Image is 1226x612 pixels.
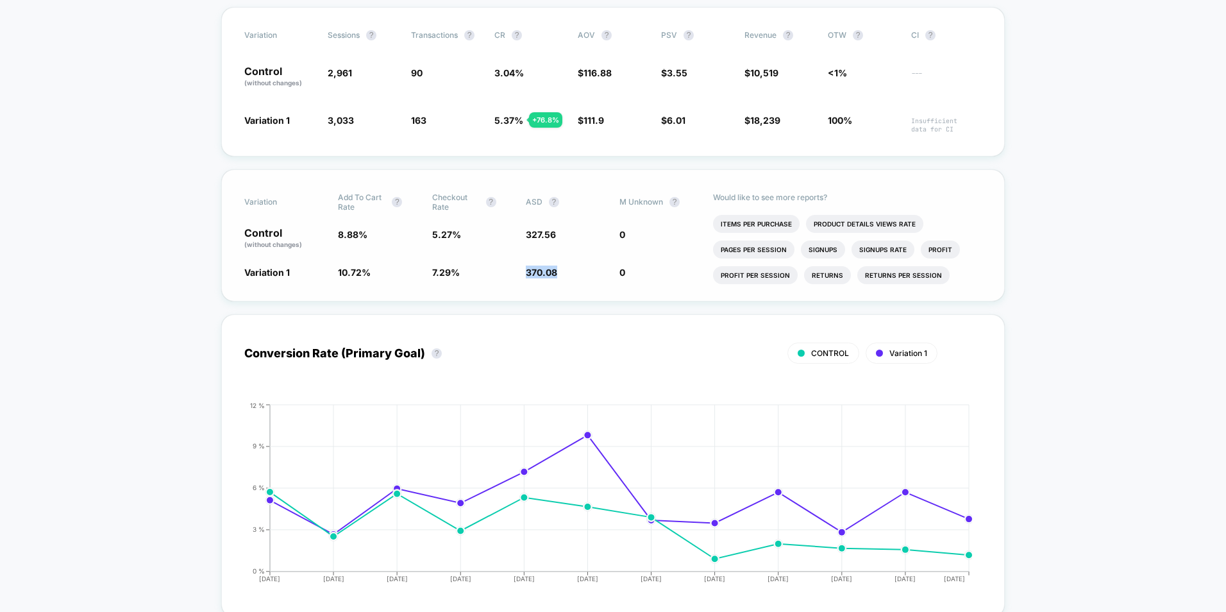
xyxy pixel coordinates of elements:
button: ? [783,30,793,40]
span: $ [578,67,612,78]
span: (without changes) [244,241,302,248]
tspan: [DATE] [895,575,916,582]
button: ? [925,30,936,40]
p: Control [244,66,315,88]
span: CR [494,30,505,40]
tspan: 12 % [250,401,265,409]
span: 2,961 [328,67,352,78]
div: CONVERSION_RATE [231,402,969,594]
span: Revenue [744,30,777,40]
span: CONTROL [811,348,849,358]
li: Items Per Purchase [713,215,800,233]
button: ? [464,30,474,40]
button: ? [432,348,442,359]
li: Pages Per Session [713,241,794,259]
span: $ [661,115,685,126]
span: 5.37 % [494,115,523,126]
tspan: [DATE] [514,575,535,582]
span: $ [744,115,780,126]
span: 116.88 [584,67,612,78]
span: 10,519 [750,67,778,78]
div: + 76.8 % [529,112,562,128]
span: 18,239 [750,115,780,126]
span: Checkout Rate [432,192,480,212]
button: ? [366,30,376,40]
li: Returns Per Session [857,266,950,284]
span: 163 [411,115,426,126]
span: CI [911,30,982,40]
li: Signups [801,241,845,259]
span: Variation 1 [244,115,290,126]
span: 5.27 % [432,229,461,240]
tspan: [DATE] [704,575,725,582]
span: OTW [828,30,898,40]
span: 6.01 [667,115,685,126]
span: 0 [619,267,625,278]
tspan: [DATE] [450,575,471,582]
span: 3.04 % [494,67,524,78]
tspan: [DATE] [577,575,598,582]
span: 3,033 [328,115,354,126]
tspan: [DATE] [386,575,407,582]
tspan: [DATE] [768,575,789,582]
span: 3.55 [667,67,687,78]
tspan: [DATE] [259,575,280,582]
span: 100% [828,115,852,126]
span: $ [578,115,604,126]
p: Control [244,228,325,250]
tspan: [DATE] [323,575,344,582]
li: Signups Rate [852,241,914,259]
p: Would like to see more reports? [713,192,982,202]
tspan: 0 % [253,567,265,575]
span: M Unknown [619,197,663,207]
button: ? [601,30,612,40]
tspan: 9 % [253,442,265,450]
span: (without changes) [244,79,302,87]
li: Product Details Views Rate [806,215,923,233]
span: 7.29 % [432,267,460,278]
span: 0 [619,229,625,240]
span: 10.72 % [338,267,371,278]
span: PSV [661,30,677,40]
button: ? [392,197,402,207]
tspan: [DATE] [945,575,966,582]
button: ? [512,30,522,40]
span: Add To Cart Rate [338,192,385,212]
button: ? [853,30,863,40]
tspan: 3 % [253,525,265,533]
span: $ [744,67,778,78]
tspan: [DATE] [641,575,662,582]
li: Profit [921,241,960,259]
span: Insufficient data for CI [911,117,982,133]
span: Transactions [411,30,458,40]
span: 327.56 [526,229,556,240]
button: ? [684,30,694,40]
li: Returns [804,266,851,284]
tspan: [DATE] [832,575,853,582]
span: Variation [244,192,315,212]
button: ? [669,197,680,207]
span: Variation 1 [889,348,927,358]
button: ? [486,197,496,207]
span: AOV [578,30,595,40]
li: Profit Per Session [713,266,798,284]
span: 90 [411,67,423,78]
tspan: 6 % [253,484,265,491]
span: ASD [526,197,542,207]
span: 8.88 % [338,229,367,240]
span: <1% [828,67,847,78]
span: $ [661,67,687,78]
span: 370.08 [526,267,557,278]
button: ? [549,197,559,207]
span: Variation 1 [244,267,290,278]
span: 111.9 [584,115,604,126]
span: Variation [244,30,315,40]
span: --- [911,69,982,88]
span: Sessions [328,30,360,40]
